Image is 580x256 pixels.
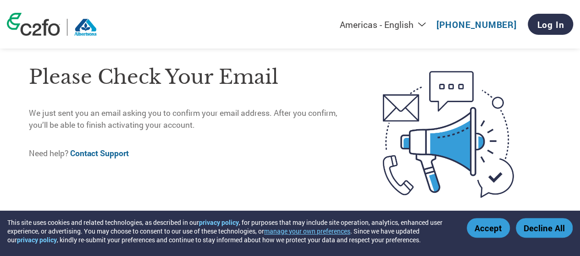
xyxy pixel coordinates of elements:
h1: Please check your email [29,62,345,92]
a: [PHONE_NUMBER] [436,19,517,30]
div: This site uses cookies and related technologies, as described in our , for purposes that may incl... [7,218,453,244]
p: We just sent you an email asking you to confirm your email address. After you confirm, you’ll be ... [29,107,345,131]
img: Albertsons Companies [74,19,97,36]
img: c2fo logo [7,13,60,36]
button: Decline All [516,218,573,238]
a: privacy policy [17,235,57,244]
p: Need help? [29,147,345,159]
a: Contact Support [70,148,129,158]
img: open-email [345,55,551,214]
a: privacy policy [199,218,239,227]
button: manage your own preferences [264,227,350,235]
a: Log In [528,14,573,35]
button: Accept [467,218,510,238]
